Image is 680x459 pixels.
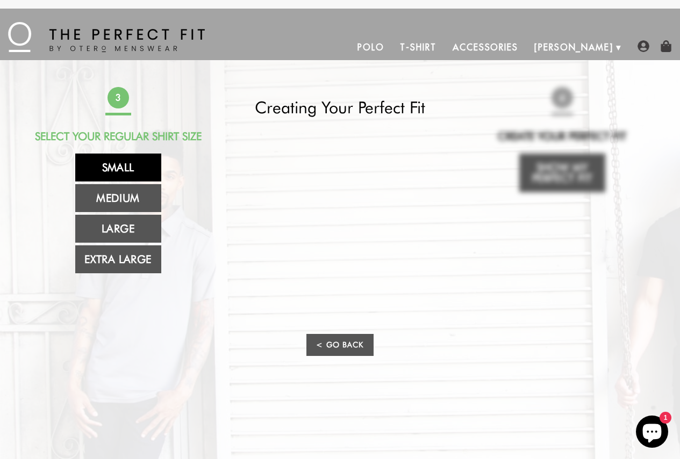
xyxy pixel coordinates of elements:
[75,184,161,212] a: Medium
[526,34,621,60] a: [PERSON_NAME]
[306,334,373,356] a: < Go Back
[638,40,649,52] img: user-account-icon.png
[660,40,672,52] img: shopping-bag-icon.png
[245,98,435,117] h2: Creating Your Perfect Fit
[349,34,392,60] a: Polo
[23,130,213,143] h2: Select Your Regular Shirt Size
[75,215,161,243] a: Large
[633,416,671,450] inbox-online-store-chat: Shopify online store chat
[445,34,526,60] a: Accessories
[8,22,205,52] img: The Perfect Fit - by Otero Menswear - Logo
[108,87,129,108] span: 3
[75,245,161,273] a: Extra Large
[392,34,444,60] a: T-Shirt
[75,154,161,181] a: Small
